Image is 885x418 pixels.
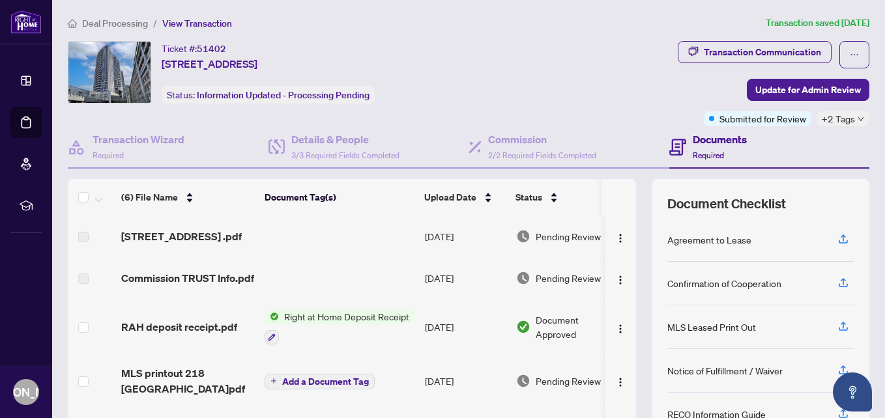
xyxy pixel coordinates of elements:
img: Logo [615,275,626,285]
div: Confirmation of Cooperation [667,276,781,290]
span: RAH deposit receipt.pdf [121,319,237,335]
button: Open asap [833,372,872,411]
img: Logo [615,377,626,387]
span: Pending Review [536,229,601,244]
span: Document Approved [536,313,617,341]
span: Pending Review [536,271,601,285]
span: Status [515,190,542,204]
button: Logo [610,370,631,391]
span: Information Updated - Processing Pending [197,89,370,101]
img: IMG-C12346973_1.jpg [68,42,151,103]
th: Upload Date [419,179,510,216]
span: Pending Review [536,374,601,388]
th: Status [510,179,621,216]
span: +2 Tags [822,111,855,126]
span: Submitted for Review [719,111,806,126]
span: Deal Processing [82,18,148,29]
button: Add a Document Tag [265,374,375,389]
span: MLS printout 218 [GEOGRAPHIC_DATA]pdf [121,365,254,397]
article: Transaction saved [DATE] [766,16,869,31]
span: Upload Date [424,190,476,204]
span: Update for Admin Review [755,79,861,100]
img: Logo [615,324,626,334]
span: ellipsis [850,50,859,59]
img: logo [10,10,42,34]
img: Document Status [516,229,530,244]
button: Logo [610,268,631,288]
td: [DATE] [420,257,511,299]
span: [STREET_ADDRESS] .pdf [121,229,242,244]
span: Document Checklist [667,195,786,213]
h4: Commission [488,132,596,147]
span: [STREET_ADDRESS] [162,56,257,72]
span: Required [693,150,724,160]
div: Status: [162,86,375,104]
th: (6) File Name [116,179,259,216]
h4: Transaction Wizard [93,132,184,147]
span: plus [270,378,277,384]
td: [DATE] [420,355,511,407]
span: 51402 [197,43,226,55]
button: Status IconRight at Home Deposit Receipt [265,309,414,344]
img: Document Status [516,271,530,285]
div: MLS Leased Print Out [667,320,756,334]
span: down [858,116,864,122]
div: Notice of Fulfillment / Waiver [667,363,783,378]
span: 2/2 Required Fields Completed [488,150,596,160]
td: [DATE] [420,299,511,355]
td: [DATE] [420,216,511,257]
h4: Details & People [291,132,399,147]
h4: Documents [693,132,747,147]
button: Transaction Communication [678,41,832,63]
img: Document Status [516,374,530,388]
img: Logo [615,233,626,244]
span: home [68,19,77,28]
span: Commission TRUST Info.pdf [121,270,254,286]
span: Required [93,150,124,160]
span: View Transaction [162,18,232,29]
img: Document Status [516,320,530,334]
li: / [153,16,157,31]
span: Add a Document Tag [282,377,369,386]
span: Right at Home Deposit Receipt [279,309,414,324]
div: Ticket #: [162,41,226,56]
div: Agreement to Lease [667,232,751,247]
span: (6) File Name [121,190,178,204]
button: Logo [610,316,631,337]
th: Document Tag(s) [259,179,419,216]
span: 3/3 Required Fields Completed [291,150,399,160]
img: Status Icon [265,309,279,324]
button: Update for Admin Review [747,79,869,101]
button: Logo [610,226,631,247]
div: Transaction Communication [704,42,821,63]
button: Add a Document Tag [265,372,375,389]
